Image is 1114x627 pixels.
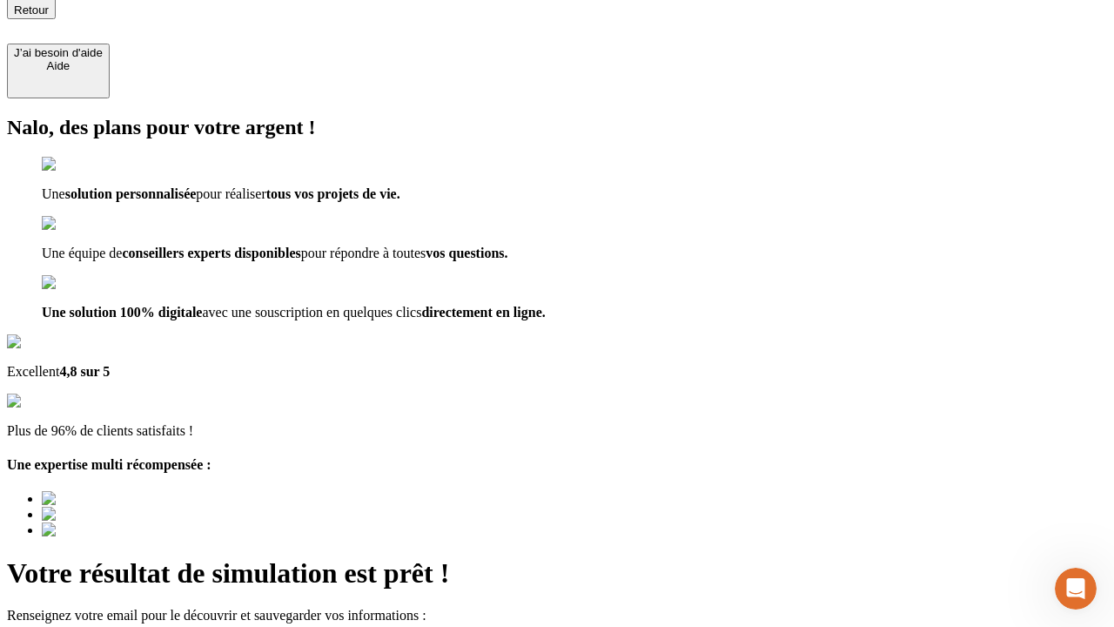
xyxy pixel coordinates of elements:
[42,216,117,232] img: checkmark
[42,186,400,201] span: Une pour réaliser
[7,394,93,409] img: reviews stars
[7,44,110,98] button: J’ai besoin d'aideAide
[7,423,1107,439] p: Plus de 96% de clients satisfaits !
[1055,568,1097,610] iframe: Intercom live chat
[42,275,117,291] img: checkmark
[7,608,1107,624] p: Renseignez votre email pour le découvrir et sauvegarder vos informations :
[7,557,1107,590] h1: Votre résultat de simulation est prêt !
[42,246,508,260] span: Une équipe de pour répondre à toutes
[42,305,546,320] span: avec une souscription en quelques clics
[42,305,202,320] strong: Une solution 100% digitale
[426,246,507,260] strong: vos questions.
[122,246,300,260] strong: conseillers experts disponibles
[14,46,103,59] div: J’ai besoin d'aide
[14,59,103,72] div: Aide
[42,491,203,507] img: Best savings advice award
[59,364,110,379] strong: 4,8 sur 5
[7,334,108,350] img: Google Review
[266,186,400,201] strong: tous vos projets de vie.
[42,507,203,522] img: Best savings advice award
[7,116,1107,139] h2: Nalo, des plans pour votre argent !
[421,305,545,320] strong: directement en ligne.
[42,157,117,172] img: checkmark
[7,457,1107,473] h4: Une expertise multi récompensée :
[14,3,49,17] span: Retour
[42,522,203,538] img: Best savings advice award
[7,364,110,379] span: Excellent
[65,186,197,201] strong: solution personnalisée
